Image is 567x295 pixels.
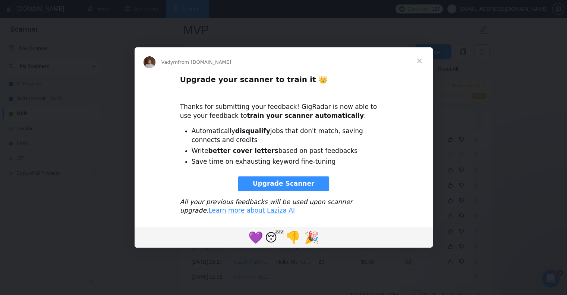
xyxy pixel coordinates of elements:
[180,75,328,84] b: Upgrade your scanner to train it 👑
[192,157,387,166] li: Save time on exhausting keyword fine-tuning
[247,112,364,119] b: train your scanner automatically
[302,228,321,246] span: tada reaction
[161,59,178,65] span: Vadym
[192,147,387,156] li: Write based on past feedbacks
[246,228,265,246] span: purple heart reaction
[192,127,387,145] li: Automatically jobs that don't match, saving connects and credits
[406,47,433,74] span: Close
[265,228,284,246] span: sleeping reaction
[304,230,319,245] span: 🎉
[208,207,295,214] a: Learn more about Laziza AI
[265,230,284,245] span: 😴
[208,147,278,154] b: better cover letters
[238,176,330,191] a: Upgrade Scanner
[178,59,231,65] span: from [DOMAIN_NAME]
[286,230,300,245] span: 👎
[253,180,315,187] span: Upgrade Scanner
[248,230,263,245] span: 💜
[180,94,387,120] div: Thanks for submitting your feedback! GigRadar is now able to use your feedback to :
[180,198,353,214] i: All your previous feedbacks will be used upon scanner upgrade.
[284,228,302,246] span: 1 reaction
[144,56,155,68] img: Profile image for Vadym
[235,127,270,135] b: disqualify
